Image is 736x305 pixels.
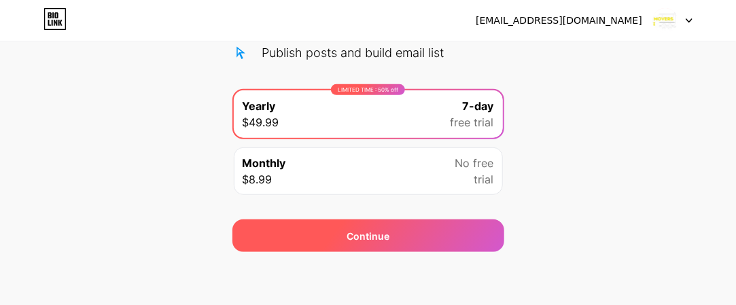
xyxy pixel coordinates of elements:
[243,114,279,130] span: $49.99
[331,84,405,95] div: LIMITED TIME : 50% off
[243,155,286,171] span: Monthly
[451,114,494,130] span: free trial
[463,98,494,114] span: 7-day
[243,171,273,187] span: $8.99
[262,43,444,62] div: Publish posts and build email list
[455,155,494,171] span: No free
[347,229,389,243] div: Continue
[476,14,642,28] div: [EMAIL_ADDRESS][DOMAIN_NAME]
[243,98,276,114] span: Yearly
[474,171,494,187] span: trial
[652,7,678,33] img: kingmoversdubai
